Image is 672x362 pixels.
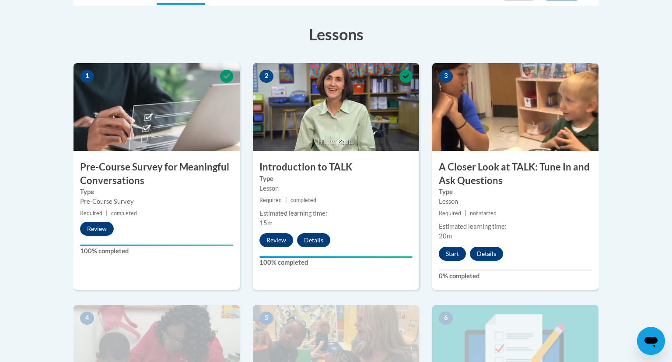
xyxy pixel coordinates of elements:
span: completed [111,210,137,216]
span: 15m [259,219,273,227]
h3: Introduction to TALK [253,160,419,174]
div: Lesson [259,184,413,193]
button: Start [439,247,466,261]
button: Review [80,222,114,236]
img: Course Image [73,63,240,151]
label: 100% completed [259,258,413,267]
span: 2 [259,70,273,83]
button: Details [297,233,330,247]
span: 6 [439,312,453,325]
iframe: Button to launch messaging window [637,327,665,355]
span: 1 [80,70,94,83]
h3: A Closer Look at TALK: Tune In and Ask Questions [432,160,598,188]
img: Course Image [432,63,598,151]
img: Course Image [253,63,419,151]
label: Type [259,174,413,184]
span: | [285,197,287,203]
span: Required [439,210,461,216]
span: not started [470,210,497,216]
div: Lesson [439,197,592,206]
span: Required [80,210,102,216]
label: 0% completed [439,271,592,281]
span: 5 [259,312,273,325]
span: 3 [439,70,453,83]
button: Review [259,233,293,247]
span: | [465,210,466,216]
span: Required [259,197,282,203]
div: Your progress [259,256,413,258]
label: 100% completed [80,246,233,256]
label: Type [80,187,233,197]
span: | [106,210,108,216]
button: Details [470,247,503,261]
label: Type [439,187,592,197]
h3: Pre-Course Survey for Meaningful Conversations [73,160,240,188]
span: 20m [439,232,452,240]
div: Estimated learning time: [259,209,413,218]
div: Pre-Course Survey [80,197,233,206]
span: 4 [80,312,94,325]
div: Estimated learning time: [439,222,592,231]
h3: Lessons [73,23,598,45]
div: Your progress [80,245,233,246]
span: completed [290,197,316,203]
